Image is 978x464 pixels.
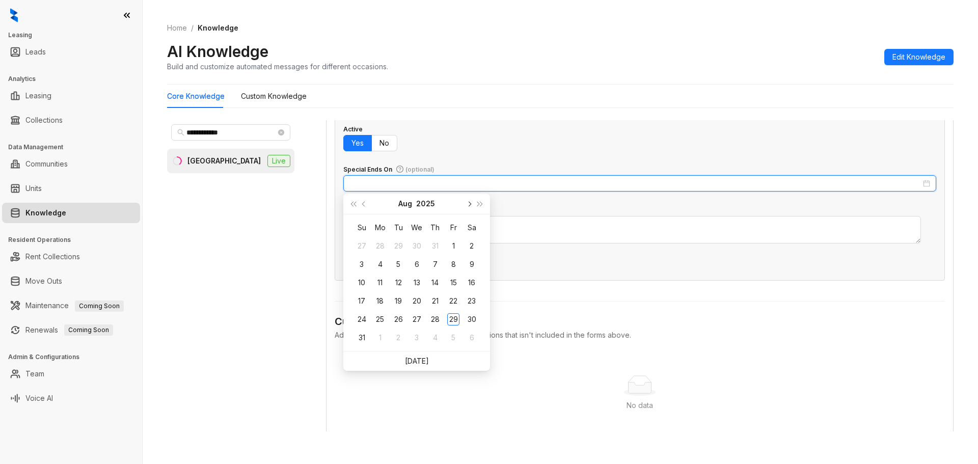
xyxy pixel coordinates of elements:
a: Voice AI [25,388,53,408]
div: [GEOGRAPHIC_DATA] [187,155,261,167]
td: 2025-09-03 [407,329,426,347]
th: Sa [463,219,481,237]
span: (optional) [405,166,434,173]
div: 29 [392,240,404,252]
div: Custom Knowledge [241,91,307,102]
td: 2025-07-27 [352,237,371,255]
td: 2025-08-11 [371,274,389,292]
a: [DATE] [405,357,429,365]
li: Renewals [2,320,140,340]
div: 25 [374,313,386,325]
div: No data [347,400,933,411]
span: Live [267,155,290,167]
div: 27 [356,240,368,252]
td: 2025-09-06 [463,329,481,347]
a: Communities [25,154,68,174]
span: close-circle [278,129,284,135]
td: 2025-08-24 [352,310,371,329]
th: Tu [389,219,407,237]
a: Rent Collections [25,247,80,267]
div: 19 [392,295,404,307]
div: 10 [356,277,368,289]
td: 2025-08-17 [352,292,371,310]
h3: Admin & Configurations [8,352,142,362]
span: Knowledge [198,23,238,32]
div: 7 [429,258,441,270]
td: 2025-08-13 [407,274,426,292]
td: 2025-07-29 [389,237,407,255]
li: Communities [2,154,140,174]
div: 27 [411,313,423,325]
span: No [379,139,389,147]
th: Th [426,219,444,237]
div: 24 [356,313,368,325]
li: Leasing [2,86,140,106]
a: RenewalsComing Soon [25,320,113,340]
button: super-prev-year [347,194,359,214]
button: prev-year [359,194,370,214]
div: 29 [447,313,459,325]
div: 31 [356,332,368,344]
th: Mo [371,219,389,237]
div: 13 [411,277,423,289]
div: Core Knowledge [167,91,225,102]
td: 2025-08-12 [389,274,407,292]
div: 14 [429,277,441,289]
td: 2025-08-31 [352,329,371,347]
li: Team [2,364,140,384]
td: 2025-08-15 [444,274,463,292]
div: 2 [392,332,404,344]
td: 2025-08-02 [463,237,481,255]
a: Units [25,178,42,199]
div: 3 [356,258,368,270]
li: Rent Collections [2,247,140,267]
td: 2025-08-29 [444,310,463,329]
a: Move Outs [25,271,62,291]
td: 2025-08-04 [371,255,389,274]
td: 2025-08-21 [426,292,444,310]
td: 2025-08-26 [389,310,407,329]
a: Home [165,22,189,34]
img: logo [10,8,18,22]
td: 2025-08-18 [371,292,389,310]
td: 2025-08-30 [463,310,481,329]
div: 2 [466,240,478,252]
li: / [191,22,194,34]
a: Collections [25,110,63,130]
button: next-year [463,194,474,214]
a: Knowledge [25,203,66,223]
div: 28 [429,313,441,325]
h3: Data Management [8,143,142,152]
td: 2025-08-14 [426,274,444,292]
h2: AI Knowledge [167,42,268,61]
a: Team [25,364,44,384]
td: 2025-08-06 [407,255,426,274]
div: 9 [466,258,478,270]
button: month panel [398,194,412,214]
div: 4 [374,258,386,270]
a: Leads [25,42,46,62]
td: 2025-09-05 [444,329,463,347]
li: Collections [2,110,140,130]
div: 5 [447,332,459,344]
div: 18 [374,295,386,307]
td: 2025-09-01 [371,329,389,347]
div: 17 [356,295,368,307]
td: 2025-08-20 [407,292,426,310]
span: search [177,129,184,136]
td: 2025-08-09 [463,255,481,274]
li: Knowledge [2,203,140,223]
td: 2025-07-30 [407,237,426,255]
li: Leads [2,42,140,62]
th: Fr [444,219,463,237]
th: Su [352,219,371,237]
button: super-next-year [475,194,486,214]
span: Coming Soon [64,324,113,336]
div: 31 [429,240,441,252]
span: question-circle [396,166,403,173]
div: 16 [466,277,478,289]
td: 2025-08-16 [463,274,481,292]
div: 8 [447,258,459,270]
td: 2025-08-23 [463,292,481,310]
